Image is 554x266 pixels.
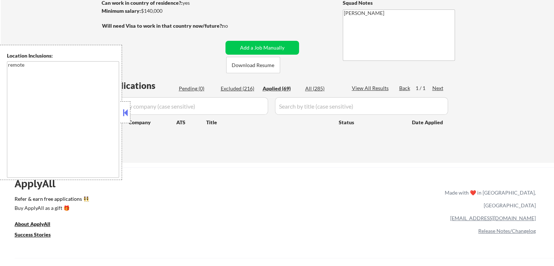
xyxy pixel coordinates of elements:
div: ATS [176,119,206,126]
div: Title [206,119,332,126]
div: View All Results [352,85,391,92]
u: Success Stories [15,231,51,238]
a: About ApplyAll [15,220,60,229]
div: Location Inclusions: [7,52,119,59]
div: $140,000 [102,7,223,15]
strong: Minimum salary: [102,8,141,14]
div: Back [399,85,411,92]
div: Excluded (216) [221,85,257,92]
div: All (285) [305,85,342,92]
a: Release Notes/Changelog [478,228,536,234]
div: Applications [104,81,176,90]
a: Refer & earn free applications 👯‍♀️ [15,196,292,204]
input: Search by company (case sensitive) [104,97,268,115]
button: Download Resume [226,57,280,73]
a: Success Stories [15,231,60,240]
div: Company [129,119,176,126]
strong: Will need Visa to work in that country now/future?: [102,23,223,29]
div: Applied (69) [263,85,299,92]
a: [EMAIL_ADDRESS][DOMAIN_NAME] [450,215,536,221]
input: Search by title (case sensitive) [275,97,448,115]
div: Date Applied [412,119,444,126]
div: 1 / 1 [416,85,432,92]
u: About ApplyAll [15,221,50,227]
div: Pending (0) [179,85,215,92]
div: Buy ApplyAll as a gift 🎁 [15,206,87,211]
div: Next [432,85,444,92]
div: no [222,22,243,30]
button: Add a Job Manually [225,41,299,55]
div: ApplyAll [15,177,64,190]
a: Buy ApplyAll as a gift 🎁 [15,204,87,213]
div: Made with ❤️ in [GEOGRAPHIC_DATA], [GEOGRAPHIC_DATA] [442,186,536,212]
div: Status [339,116,401,129]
